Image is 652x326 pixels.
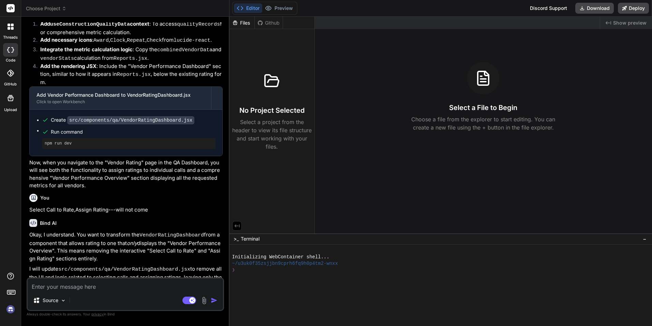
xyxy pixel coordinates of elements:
span: Run command [51,128,216,135]
span: Choose Project [26,5,66,12]
img: icon [211,297,218,304]
li: : To access for comprehensive metric calculation. [35,20,223,36]
li: : , , , from . [35,36,223,46]
code: VendorRatingDashboard [139,232,204,238]
label: GitHub [4,81,17,87]
div: Add Vendor Performance Dashboard to VendorRatingDashboard.jsx [36,92,204,98]
span: Show preview [613,19,647,26]
div: Click to open Workbench [36,99,204,105]
h3: No Project Selected [239,106,305,115]
code: qualityRecords [177,22,220,27]
div: Files [229,19,254,26]
code: src/components/qa/VendorRatingDashboard.jsx [67,116,194,124]
p: I will update to remove all the UI and logic related to selecting calls and assigning ratings, le... [29,265,223,289]
h3: Select a File to Begin [449,103,517,112]
img: attachment [200,297,208,304]
div: Github [255,19,283,26]
span: Initializing WebContainer shell... [232,254,329,260]
p: Always double-check its answers. Your in Bind [27,311,224,317]
span: >_ [234,235,239,242]
button: Add Vendor Performance Dashboard to VendorRatingDashboard.jsxClick to open Workbench [30,87,211,109]
img: Pick Models [60,298,66,303]
code: lucide-react [174,38,210,43]
button: Deploy [618,3,649,14]
p: Select a project from the header to view its file structure and start working with your files. [232,118,312,151]
span: − [643,235,647,242]
span: ❯ [232,267,236,273]
code: combinedVendorData [157,47,212,53]
button: Editor [234,3,262,13]
p: Choose a file from the explorer to start editing. You can create a new file using the + button in... [407,115,560,132]
strong: Add necessary icons [40,37,92,43]
label: code [6,57,15,63]
pre: npm run dev [45,141,213,146]
code: Reports.jsx [117,72,151,78]
code: useConstructionQualityData [50,22,130,27]
code: Clock [110,38,125,43]
h6: Bind AI [40,220,57,227]
img: signin [5,303,16,315]
label: Upload [4,107,17,113]
button: Preview [262,3,296,13]
div: Discord Support [526,3,571,14]
button: − [641,233,648,244]
code: src/components/qa/VendorRatingDashboard.jsx [58,267,190,272]
code: Repeat [127,38,145,43]
div: Create [51,117,194,124]
span: Terminal [241,235,260,242]
code: Reports.jsx [114,56,147,62]
code: Check [147,38,162,43]
span: privacy [91,312,104,316]
p: Now, when you navigate to the "Vendor Rating" page in the QA Dashboard, you will see both the fun... [29,159,223,190]
strong: Integrate the metric calculation logic [40,46,133,53]
li: : Copy the and calculation from . [35,46,223,63]
button: Download [575,3,614,14]
strong: Add the rendering JSX [40,63,97,69]
code: Award [93,38,109,43]
span: ~/u3uk0f35zsjjbn9cprh6fq9h0p4tm2-wnxx [232,260,338,267]
li: : Include the "Vendor Performance Dashboard" section, similar to how it appears in , below the ex... [35,63,223,86]
p: Okay, I understand. You want to transform the from a component that allows rating to one that dis... [29,231,223,262]
p: Source [43,297,58,304]
p: Select Call to Rate,Assign Rating---will not come [29,206,223,214]
code: vendorStats [40,56,74,62]
em: only [127,240,137,246]
strong: Add context [40,21,149,27]
label: threads [3,35,18,40]
h6: You [40,194,49,201]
